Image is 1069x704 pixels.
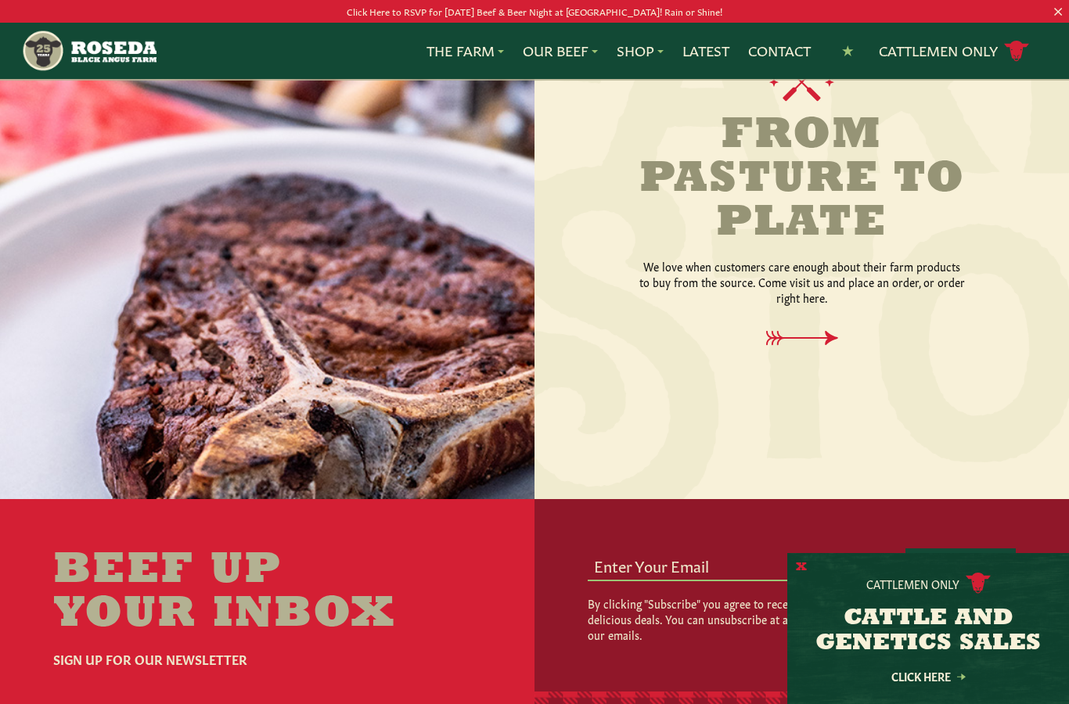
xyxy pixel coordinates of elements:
[624,114,980,246] h2: From Pasture to Plate
[866,576,959,591] p: Cattlemen Only
[879,38,1029,65] a: Cattlemen Only
[807,606,1049,656] h3: CATTLE AND GENETICS SALES
[53,3,1015,20] p: Click Here to RSVP for [DATE] Beef & Beer Night at [GEOGRAPHIC_DATA]! Rain or Shine!
[588,595,1015,642] p: By clicking "Subscribe" you agree to receive tasty marketing updates from us with delicious deals...
[796,559,807,576] button: X
[858,671,999,681] a: Click Here
[21,23,1047,79] nav: Main Navigation
[53,549,454,637] h2: Beef Up Your Inbox
[617,41,664,61] a: Shop
[748,41,811,61] a: Contact
[682,41,729,61] a: Latest
[21,29,157,73] img: https://roseda.com/wp-content/uploads/2021/05/roseda-25-header.png
[427,41,504,61] a: The Farm
[588,550,892,580] input: Enter Your Email
[638,258,966,305] p: We love when customers care enough about their farm products to buy from the source. Come visit u...
[53,649,454,668] h6: Sign Up For Our Newsletter
[966,573,991,594] img: cattle-icon.svg
[523,41,598,61] a: Our Beef
[905,548,1016,583] button: Subscribe →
